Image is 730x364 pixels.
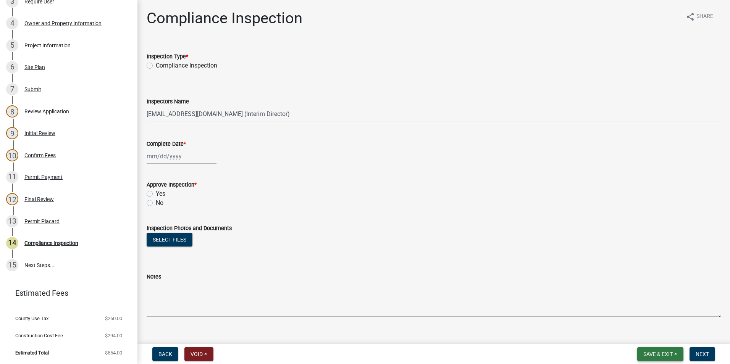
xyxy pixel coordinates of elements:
div: 9 [6,127,18,139]
div: 13 [6,215,18,227]
button: Back [152,347,178,361]
input: mm/dd/yyyy [147,148,216,164]
div: Permit Placard [24,219,60,224]
label: Compliance Inspection [156,61,217,70]
span: $554.00 [105,350,122,355]
i: share [686,12,695,21]
label: Notes [147,274,161,280]
button: shareShare [680,9,719,24]
div: 4 [6,17,18,29]
h1: Compliance Inspection [147,9,302,27]
span: Next [696,351,709,357]
label: Inspection Type [147,54,188,60]
div: Final Review [24,196,54,202]
div: 6 [6,61,18,73]
span: County Use Tax [15,316,48,321]
div: Confirm Fees [24,153,56,158]
div: Initial Review [24,130,55,136]
span: Share [696,12,713,21]
button: Select files [147,233,192,246]
button: Save & Exit [637,347,683,361]
label: Inspection Photos and Documents [147,226,232,231]
label: Approve Inspection [147,182,197,188]
div: 15 [6,259,18,271]
div: 11 [6,171,18,183]
label: Complete Date [147,142,186,147]
div: Site Plan [24,64,45,70]
div: 10 [6,149,18,161]
div: 12 [6,193,18,205]
label: No [156,198,163,208]
label: Yes [156,189,165,198]
span: Estimated Total [15,350,49,355]
div: Review Application [24,109,69,114]
span: Back [158,351,172,357]
span: $294.00 [105,333,122,338]
div: 14 [6,237,18,249]
div: Owner and Property Information [24,21,102,26]
a: Estimated Fees [6,285,125,301]
div: Compliance Inspection [24,240,78,246]
button: Void [184,347,213,361]
div: 8 [6,105,18,118]
div: Submit [24,87,41,92]
div: 7 [6,83,18,95]
span: Construction Cost Fee [15,333,63,338]
div: 5 [6,39,18,52]
span: Save & Exit [643,351,673,357]
div: Permit Payment [24,174,63,180]
span: Void [191,351,203,357]
label: Inspectors Name [147,99,189,105]
span: $260.00 [105,316,122,321]
button: Next [690,347,715,361]
div: Project Information [24,43,71,48]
